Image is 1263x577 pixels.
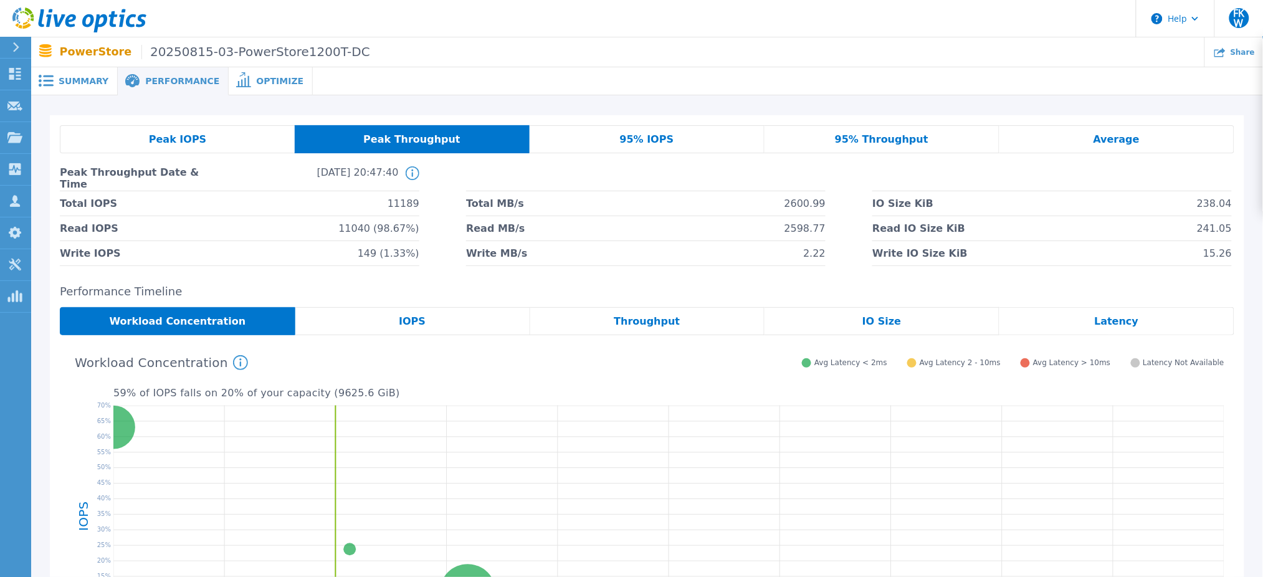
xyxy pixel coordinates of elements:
span: 2.22 [803,241,826,265]
span: Latency Not Available [1143,358,1224,368]
span: FKW [1229,8,1249,28]
span: Performance [145,77,219,85]
span: Write MB/s [466,241,527,265]
span: 95% Throughput [835,135,928,145]
span: Average [1094,135,1140,145]
span: 2598.77 [784,216,826,241]
span: Read IOPS [60,216,118,241]
text: 65% [97,417,111,424]
span: Workload Concentration [110,317,246,327]
span: IO Size KiB [872,191,933,216]
p: PowerStore [60,45,370,59]
span: Read MB/s [466,216,525,241]
span: Avg Latency 2 - 10ms [920,358,1001,368]
span: Peak Throughput [363,135,460,145]
span: 11189 [388,191,419,216]
h4: Workload Concentration [75,355,248,370]
span: Total MB/s [466,191,524,216]
text: 20% [97,557,111,564]
span: Share [1231,49,1255,56]
h2: Performance Timeline [60,285,1234,298]
span: 95% IOPS [620,135,674,145]
span: 20250815-03-PowerStore1200T-DC [141,45,370,59]
span: 2600.99 [784,191,826,216]
span: Peak IOPS [149,135,206,145]
span: [DATE] 20:47:40 [229,166,399,191]
span: Write IOPS [60,241,121,265]
span: Avg Latency < 2ms [814,358,887,368]
span: IO Size [862,317,901,327]
span: Write IO Size KiB [872,241,968,265]
span: Latency [1095,317,1139,327]
text: 70% [97,402,111,409]
text: 60% [97,433,111,440]
span: 149 (1.33%) [358,241,419,265]
span: Peak Throughput Date & Time [60,166,229,191]
span: 15.26 [1203,241,1232,265]
h4: IOPS [77,469,90,563]
span: Throughput [614,317,680,327]
p: 59 % of IOPS falls on 20 % of your capacity ( 9625.6 GiB ) [113,388,1224,399]
text: 55% [97,449,111,455]
span: Avg Latency > 10ms [1033,358,1110,368]
span: Optimize [256,77,303,85]
span: 238.04 [1197,191,1232,216]
span: Summary [59,77,108,85]
span: 241.05 [1197,216,1232,241]
text: 50% [97,464,111,470]
span: Total IOPS [60,191,117,216]
span: IOPS [399,317,426,327]
span: Read IO Size KiB [872,216,965,241]
span: 11040 (98.67%) [338,216,419,241]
